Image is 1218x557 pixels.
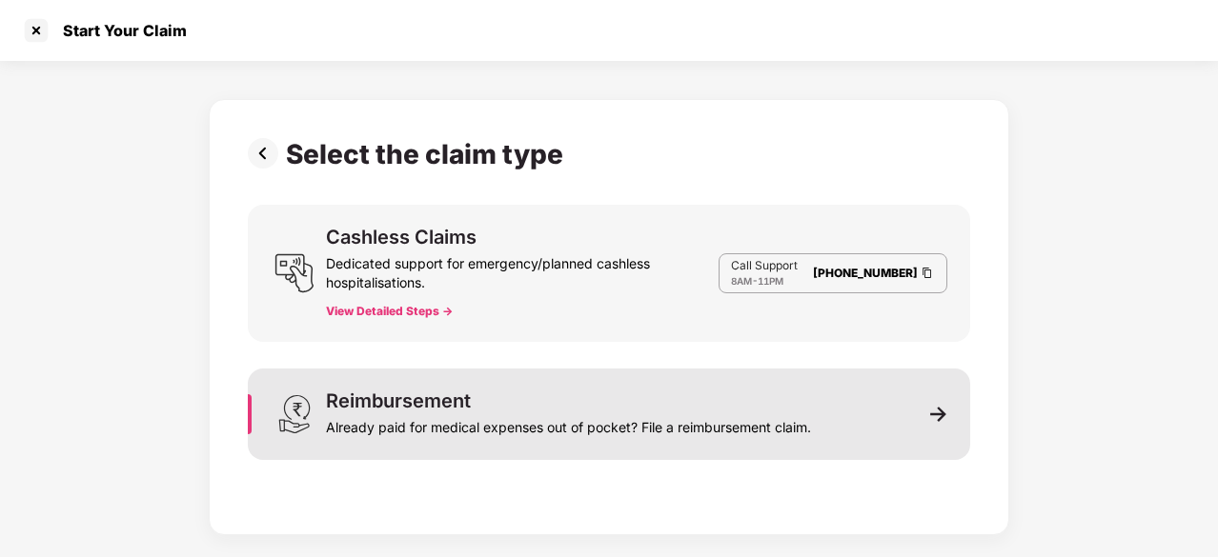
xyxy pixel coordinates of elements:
[731,275,752,287] span: 8AM
[731,258,798,273] p: Call Support
[731,273,798,288] div: -
[326,247,719,292] div: Dedicated support for emergency/planned cashless hospitalisations.
[326,391,471,410] div: Reimbursement
[813,266,918,280] a: [PHONE_NUMBER]
[51,21,187,40] div: Start Your Claim
[326,410,811,437] div: Already paid for medical expenses out of pocket? File a reimbursement claim.
[758,275,783,287] span: 11PM
[274,394,315,434] img: svg+xml;base64,PHN2ZyB3aWR0aD0iMjQiIGhlaWdodD0iMzEiIHZpZXdCb3g9IjAgMCAyNCAzMSIgZmlsbD0ibm9uZSIgeG...
[326,304,453,319] button: View Detailed Steps ->
[286,138,571,170] div: Select the claim type
[930,406,947,423] img: svg+xml;base64,PHN2ZyB3aWR0aD0iMTEiIGhlaWdodD0iMTEiIHZpZXdCb3g9IjAgMCAxMSAxMSIgZmlsbD0ibm9uZSIgeG...
[326,228,477,247] div: Cashless Claims
[274,253,315,293] img: svg+xml;base64,PHN2ZyB3aWR0aD0iMjQiIGhlaWdodD0iMjUiIHZpZXdCb3g9IjAgMCAyNCAyNSIgZmlsbD0ibm9uZSIgeG...
[920,265,935,281] img: Clipboard Icon
[248,138,286,169] img: svg+xml;base64,PHN2ZyBpZD0iUHJldi0zMngzMiIgeG1sbnM9Imh0dHA6Ly93d3cudzMub3JnLzIwMDAvc3ZnIiB3aWR0aD...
